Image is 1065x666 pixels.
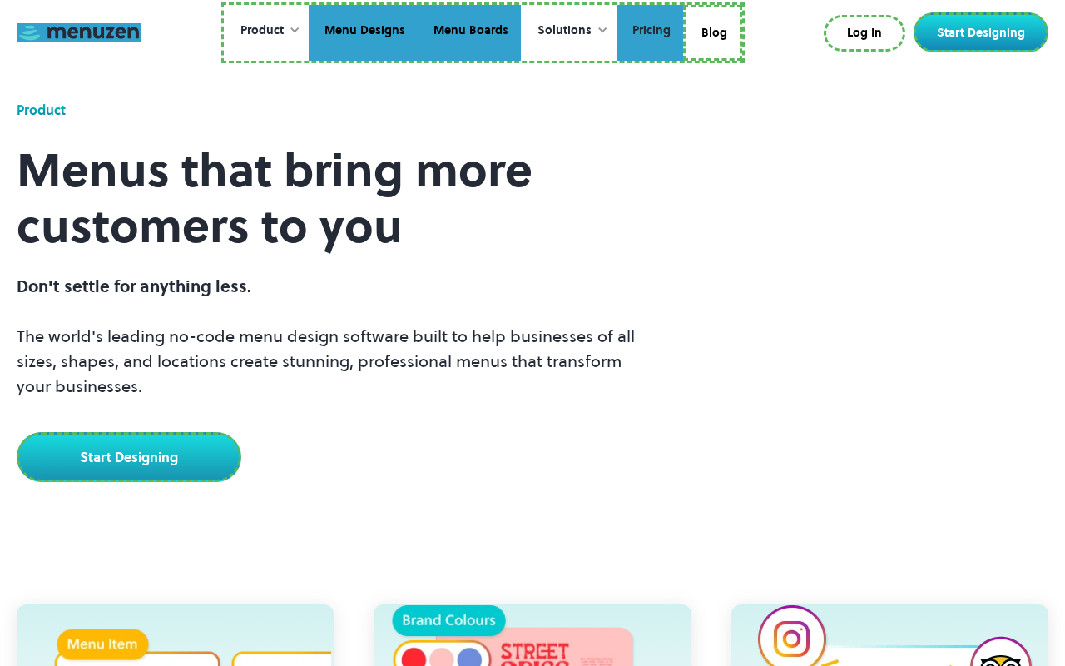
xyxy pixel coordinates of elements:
[537,22,592,40] div: Solutions
[240,22,284,40] div: Product
[309,5,418,62] a: Menu Designs
[17,142,656,254] h1: Menus that bring more customers to you
[683,5,742,62] a: Blog
[617,5,683,62] a: Pricing
[418,5,521,62] a: Menu Boards
[17,432,241,482] a: Start Designing
[521,5,617,57] div: Solutions
[824,15,905,52] a: Log In
[224,5,309,57] div: Product
[17,100,66,120] div: Product
[17,274,656,399] p: The world's leading no-code menu design software built to help businesses of all sizes, shapes, a...
[914,12,1048,52] a: Start Designing
[17,275,251,298] span: Don't settle for anything less.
